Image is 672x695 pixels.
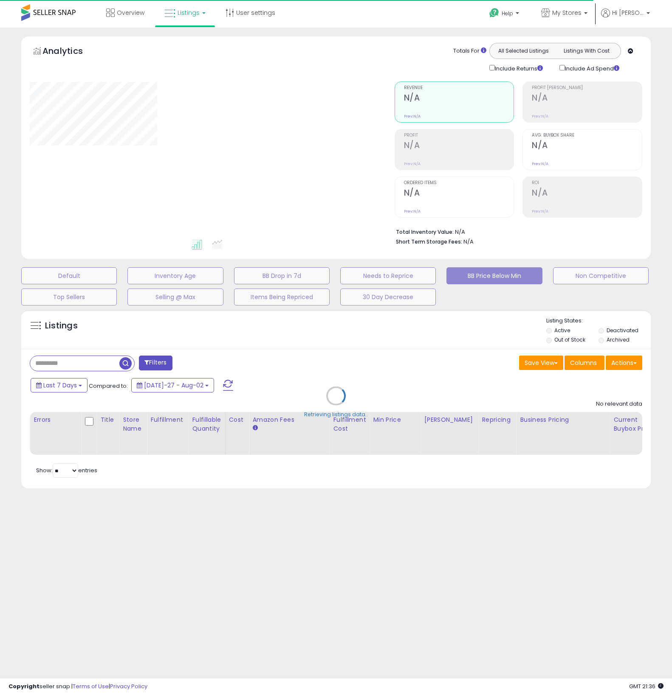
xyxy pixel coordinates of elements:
[127,289,223,305] button: Selling @ Max
[492,45,555,56] button: All Selected Listings
[483,63,553,73] div: Include Returns
[396,228,454,235] b: Total Inventory Value:
[502,10,513,17] span: Help
[340,267,436,284] button: Needs to Reprice
[532,188,642,199] h2: N/A
[532,114,548,119] small: Prev: N/A
[304,411,368,418] div: Retrieving listings data..
[234,289,330,305] button: Items Being Repriced
[117,8,144,17] span: Overview
[340,289,436,305] button: 30 Day Decrease
[553,267,649,284] button: Non Competitive
[612,8,644,17] span: Hi [PERSON_NAME]
[532,140,642,152] h2: N/A
[396,226,636,236] li: N/A
[463,238,474,246] span: N/A
[532,209,548,214] small: Prev: N/A
[404,181,514,185] span: Ordered Items
[555,45,618,56] button: Listings With Cost
[404,188,514,199] h2: N/A
[483,1,528,28] a: Help
[234,267,330,284] button: BB Drop in 7d
[404,161,421,166] small: Prev: N/A
[552,8,582,17] span: My Stores
[489,8,500,18] i: Get Help
[532,86,642,90] span: Profit [PERSON_NAME]
[42,45,99,59] h5: Analytics
[21,267,117,284] button: Default
[404,140,514,152] h2: N/A
[553,63,633,73] div: Include Ad Spend
[404,86,514,90] span: Revenue
[532,181,642,185] span: ROI
[446,267,542,284] button: BB Price Below Min
[404,114,421,119] small: Prev: N/A
[532,161,548,166] small: Prev: N/A
[453,47,486,55] div: Totals For
[178,8,200,17] span: Listings
[532,93,642,104] h2: N/A
[21,289,117,305] button: Top Sellers
[404,133,514,138] span: Profit
[532,133,642,138] span: Avg. Buybox Share
[396,238,462,245] b: Short Term Storage Fees:
[127,267,223,284] button: Inventory Age
[601,8,650,28] a: Hi [PERSON_NAME]
[404,209,421,214] small: Prev: N/A
[404,93,514,104] h2: N/A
